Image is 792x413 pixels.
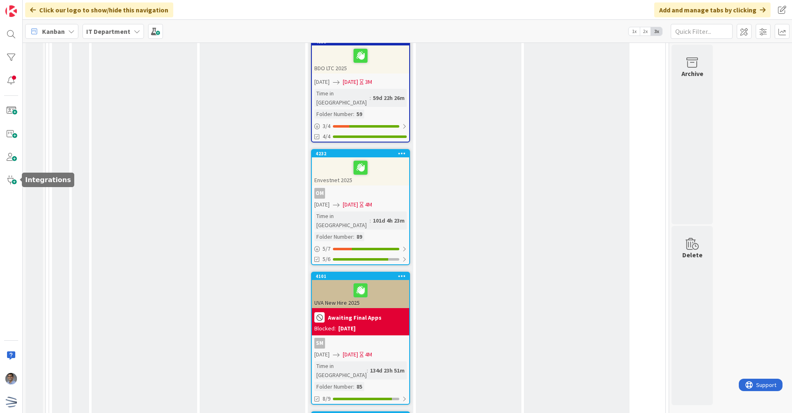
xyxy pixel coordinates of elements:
[314,109,353,119] div: Folder Number
[314,324,336,333] div: Blocked:
[86,27,130,36] b: IT Department
[316,273,409,279] div: 4101
[312,273,409,308] div: 4101UVA New Hire 2025
[353,382,354,391] span: :
[5,396,17,408] img: avatar
[314,361,367,380] div: Time in [GEOGRAPHIC_DATA]
[312,280,409,308] div: UVA New Hire 2025
[42,26,65,36] span: Kanban
[323,255,330,263] span: 5/6
[316,151,409,157] div: 4232
[312,45,409,74] div: BDO LTC 2025
[365,350,372,359] div: 4M
[343,200,358,209] span: [DATE]
[354,109,364,119] div: 59
[312,157,409,185] div: Envestnet 2025
[323,122,330,131] span: 3 / 4
[314,89,370,107] div: Time in [GEOGRAPHIC_DATA]
[671,24,733,39] input: Quick Filter...
[338,324,356,333] div: [DATE]
[640,27,651,36] span: 2x
[323,132,330,141] span: 4/4
[312,121,409,131] div: 3/4
[353,232,354,241] span: :
[365,78,372,86] div: 3M
[371,216,407,225] div: 101d 4h 23m
[354,232,364,241] div: 89
[5,5,17,17] img: Visit kanbanzone.com
[371,93,407,102] div: 59d 22h 26m
[25,2,173,17] div: Click our logo to show/hide this navigation
[651,27,662,36] span: 3x
[314,211,370,230] div: Time in [GEOGRAPHIC_DATA]
[312,150,409,185] div: 4232Envestnet 2025
[323,244,330,253] span: 5 / 7
[354,382,364,391] div: 85
[5,373,17,385] img: AP
[370,93,371,102] span: :
[367,366,368,375] span: :
[314,188,325,199] div: OM
[314,338,325,349] div: SM
[314,350,330,359] span: [DATE]
[25,176,71,184] h5: Integrations
[314,200,330,209] span: [DATE]
[343,350,358,359] span: [DATE]
[17,1,38,11] span: Support
[312,150,409,157] div: 4232
[343,78,358,86] span: [DATE]
[312,338,409,349] div: SM
[654,2,771,17] div: Add and manage tabs by clicking
[328,315,382,320] b: Awaiting Final Apps
[312,38,409,74] div: 4355BDO LTC 2025
[312,188,409,199] div: OM
[682,250,702,260] div: Delete
[370,216,371,225] span: :
[629,27,640,36] span: 1x
[314,78,330,86] span: [DATE]
[312,244,409,254] div: 5/7
[365,200,372,209] div: 4M
[314,382,353,391] div: Folder Number
[314,232,353,241] div: Folder Number
[323,394,330,403] span: 8/9
[353,109,354,119] span: :
[312,273,409,280] div: 4101
[681,69,703,78] div: Archive
[368,366,407,375] div: 134d 23h 51m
